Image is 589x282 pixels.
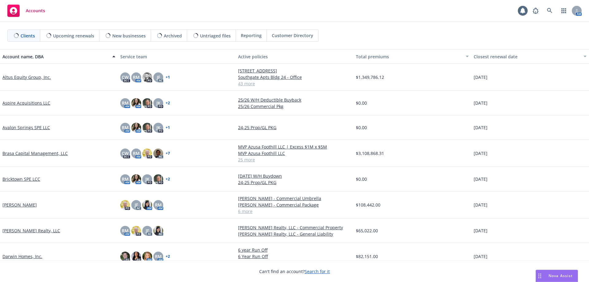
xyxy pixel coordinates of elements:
[474,124,487,131] span: [DATE]
[474,253,487,260] span: [DATE]
[142,200,152,210] img: photo
[536,270,544,282] div: Drag to move
[238,260,351,266] a: 2 more
[122,176,129,182] span: RM
[131,123,141,133] img: photo
[356,176,367,182] span: $0.00
[238,144,351,150] a: MVP Azusa Foothill LLC | Excess $1M x $5M
[155,202,162,208] span: RM
[120,53,233,60] div: Service team
[471,49,589,64] button: Closest renewal date
[238,156,351,163] a: 25 more
[356,100,367,106] span: $0.00
[238,97,351,103] a: 25/26 W/H Deductible Buyback
[131,252,141,261] img: photo
[2,150,68,156] a: Brasa Capital Management, LLC
[153,149,163,158] img: photo
[142,98,152,108] img: photo
[238,195,351,202] a: [PERSON_NAME] - Commercial Umbrella
[142,123,152,133] img: photo
[474,227,487,234] span: [DATE]
[236,49,353,64] button: Active policies
[131,174,141,184] img: photo
[164,33,182,39] span: Archived
[474,176,487,182] span: [DATE]
[122,150,129,156] span: CW
[238,173,351,179] a: [DATE] W/H Buydown
[238,68,351,74] a: [STREET_ADDRESS]
[474,74,487,80] span: [DATE]
[536,270,578,282] button: Nova Assist
[166,255,170,258] a: + 2
[356,253,378,260] span: $82,151.00
[133,150,140,156] span: RM
[353,49,471,64] button: Total premiums
[166,75,170,79] a: + 1
[238,247,351,253] a: 6 year Run Off
[259,268,330,275] span: Can't find an account?
[238,253,351,260] a: 6 Year Run Off
[146,227,149,234] span: JF
[145,176,149,182] span: JK
[2,100,50,106] a: Aspire Acquisitions LLC
[529,5,542,17] a: Report a Bug
[238,53,351,60] div: Active policies
[166,177,170,181] a: + 2
[142,252,152,261] img: photo
[156,100,160,106] span: JK
[53,33,94,39] span: Upcoming renewals
[112,33,146,39] span: New businesses
[153,226,163,236] img: photo
[238,179,351,186] a: 24-25 Prop/GL PKG
[474,202,487,208] span: [DATE]
[238,150,351,156] a: MVP Azusa Foothill LLC
[474,100,487,106] span: [DATE]
[166,101,170,105] a: + 2
[544,5,556,17] a: Search
[241,32,262,39] span: Reporting
[120,200,130,210] img: photo
[238,202,351,208] a: [PERSON_NAME] - Commercial Package
[142,149,152,158] img: photo
[142,72,152,82] img: photo
[238,74,351,80] a: Southgate Apts Bldg 24 - Office
[122,227,129,234] span: RM
[2,176,40,182] a: Bricktown SPE LCC
[238,124,351,131] a: 24-25 Prop/GL PKG
[122,124,129,131] span: RM
[2,253,42,260] a: Darwin Homes, Inc.
[305,268,330,274] a: Search for it
[2,74,51,80] a: Altus Equity Group, Inc.
[135,202,138,208] span: JF
[238,103,351,110] a: 25/26 Commercial Pkg
[558,5,570,17] a: Switch app
[153,174,163,184] img: photo
[2,53,109,60] div: Account name, DBA
[356,150,384,156] span: $3,108,868.31
[120,252,130,261] img: photo
[356,53,462,60] div: Total premiums
[356,124,367,131] span: $0.00
[133,74,140,80] span: RM
[122,100,129,106] span: RM
[474,150,487,156] span: [DATE]
[2,227,60,234] a: [PERSON_NAME] Realty, LLC
[131,98,141,108] img: photo
[166,126,170,129] a: + 1
[272,32,313,39] span: Customer Directory
[5,2,48,19] a: Accounts
[474,53,580,60] div: Closest renewal date
[238,208,351,214] a: 6 more
[356,202,380,208] span: $108,442.00
[2,202,37,208] a: [PERSON_NAME]
[238,231,351,237] a: [PERSON_NAME] Realty, LLC - General Liability
[356,227,378,234] span: $65,022.00
[156,124,160,131] span: JK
